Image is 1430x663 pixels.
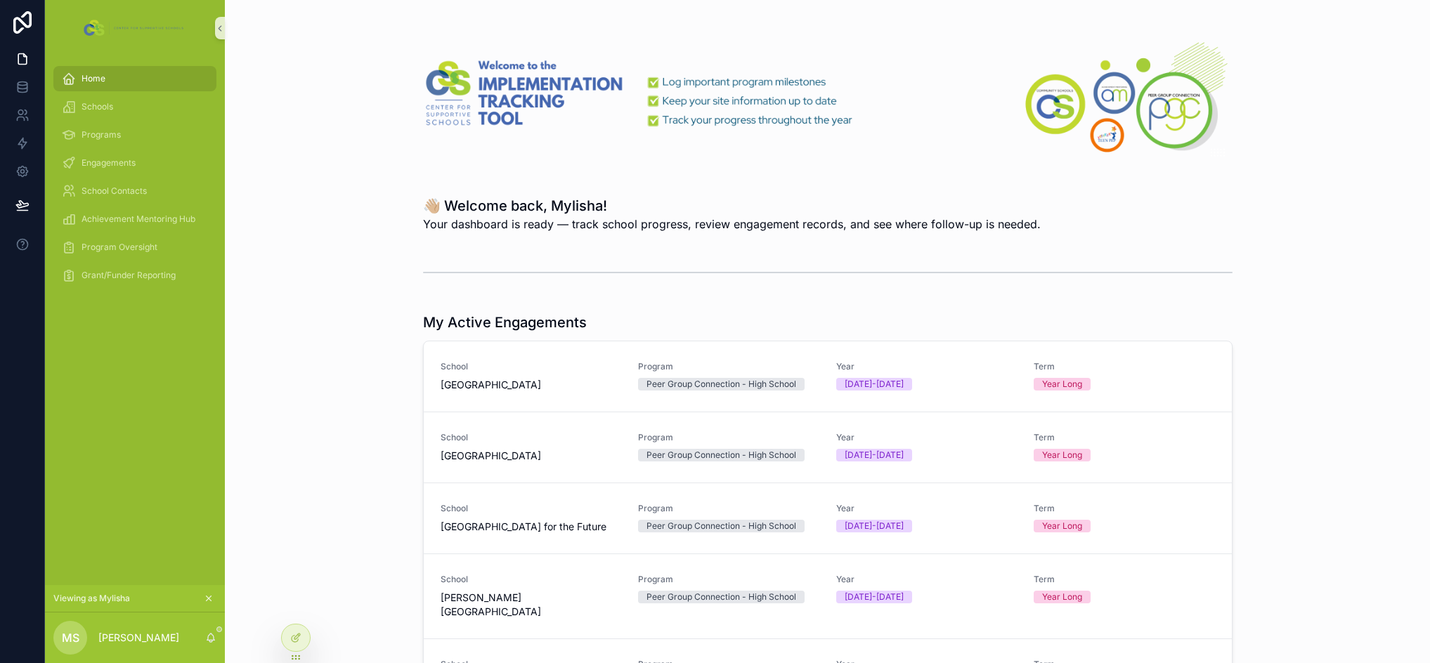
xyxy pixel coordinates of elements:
p: [PERSON_NAME] [98,631,179,645]
a: Schools [53,94,216,119]
span: Term [1034,361,1215,372]
h1: 👋🏼 Welcome back, Mylisha! [423,196,1041,216]
span: School [441,574,622,585]
span: School [441,432,622,443]
div: Peer Group Connection - High School [646,378,796,390]
span: Year [836,503,1018,514]
span: Year [836,361,1018,372]
div: [DATE]-[DATE] [845,591,904,603]
span: Grant/Funder Reporting [82,270,176,281]
div: Peer Group Connection - High School [646,591,796,603]
div: Peer Group Connection - High School [646,520,796,532]
span: Program [638,574,819,585]
div: Year Long [1042,378,1082,390]
span: Program [638,503,819,514]
span: School [441,503,622,514]
span: [PERSON_NAME][GEOGRAPHIC_DATA] [441,591,622,619]
span: Term [1034,503,1215,514]
span: Program [638,432,819,443]
span: Term [1034,432,1215,443]
span: Schools [82,101,113,112]
div: scrollable content [45,56,225,306]
div: [DATE]-[DATE] [845,520,904,532]
a: School[GEOGRAPHIC_DATA]ProgramPeer Group Connection - High SchoolYear[DATE]-[DATE]TermYear Long [424,412,1232,483]
span: Program [638,361,819,372]
span: Achievement Mentoring Hub [82,214,195,225]
a: Program Oversight [53,235,216,260]
div: Peer Group Connection - High School [646,449,796,461]
a: Engagements [53,150,216,176]
div: Year Long [1042,591,1082,603]
span: Engagements [82,157,136,169]
span: [GEOGRAPHIC_DATA] [441,378,622,392]
span: School Contacts [82,185,147,197]
a: School Contacts [53,178,216,204]
span: Viewing as Mylisha [53,593,130,604]
span: Program Oversight [82,242,157,253]
span: Your dashboard is ready — track school progress, review engagement records, and see where follow-... [423,216,1041,232]
span: MS [62,629,79,646]
img: 33327-ITT-Banner-Noloco-(4).png [423,34,1233,157]
span: [GEOGRAPHIC_DATA] [441,449,622,463]
a: Grant/Funder Reporting [53,263,216,288]
div: Year Long [1042,449,1082,461]
div: [DATE]-[DATE] [845,449,904,461]
span: Year [836,574,1018,585]
a: School[GEOGRAPHIC_DATA] for the FutureProgramPeer Group Connection - High SchoolYear[DATE]-[DATE]... [424,483,1232,553]
a: Home [53,66,216,91]
span: School [441,361,622,372]
span: Programs [82,129,121,140]
div: Year Long [1042,520,1082,532]
span: Home [82,73,105,84]
a: School[GEOGRAPHIC_DATA]ProgramPeer Group Connection - High SchoolYear[DATE]-[DATE]TermYear Long [424,341,1232,412]
a: School[PERSON_NAME][GEOGRAPHIC_DATA]ProgramPeer Group Connection - High SchoolYear[DATE]-[DATE]Te... [424,553,1232,638]
a: Programs [53,122,216,147]
div: [DATE]-[DATE] [845,378,904,390]
span: Year [836,432,1018,443]
span: [GEOGRAPHIC_DATA] for the Future [441,520,622,534]
a: Achievement Mentoring Hub [53,206,216,232]
h1: My Active Engagements [423,313,587,332]
span: Term [1034,574,1215,585]
img: App logo [81,17,188,39]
